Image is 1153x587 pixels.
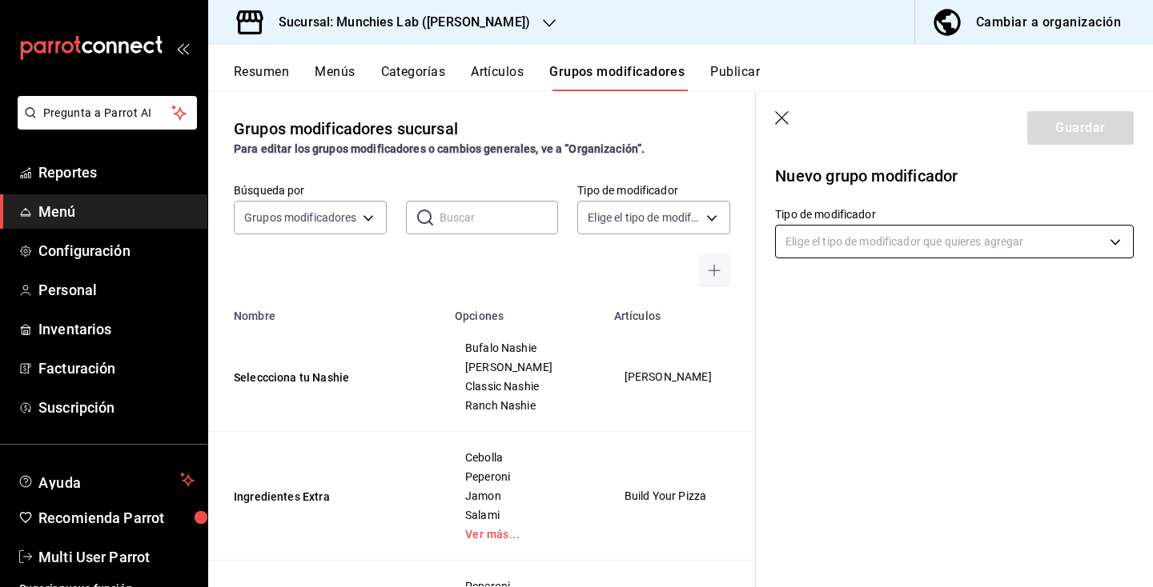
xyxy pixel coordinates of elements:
[18,96,197,130] button: Pregunta a Parrot AI
[440,202,559,234] input: Buscar
[775,164,1134,188] p: Nuevo grupo modificador
[234,185,387,196] label: Búsqueda por
[38,279,195,301] span: Personal
[208,300,445,322] th: Nombre
[244,210,357,226] span: Grupos modificadores
[38,357,195,379] span: Facturación
[315,64,355,91] button: Menús
[465,400,585,411] span: Ranch Nashie
[38,201,195,222] span: Menú
[38,470,174,489] span: Ayuda
[577,185,730,196] label: Tipo de modificador
[465,381,585,392] span: Classic Nashie
[38,507,195,529] span: Recomienda Parrot
[266,13,530,32] h3: Sucursal: Munchies Lab ([PERSON_NAME])
[38,240,195,262] span: Configuración
[445,300,605,322] th: Opciones
[588,210,701,226] span: Elige el tipo de modificador
[11,116,197,133] a: Pregunta a Parrot AI
[176,42,189,54] button: open_drawer_menu
[465,509,585,521] span: Salami
[38,546,195,568] span: Multi User Parrot
[465,471,585,482] span: Peperoni
[465,452,585,463] span: Cebolla
[471,64,524,91] button: Artículos
[775,209,1134,220] label: Tipo de modificador
[976,11,1121,34] div: Cambiar a organización
[710,64,760,91] button: Publicar
[465,361,585,373] span: [PERSON_NAME]
[234,142,645,155] strong: Para editar los grupos modificadores o cambios generales, ve a “Organización”.
[43,105,172,122] span: Pregunta a Parrot AI
[234,64,1153,91] div: navigation tabs
[751,489,767,505] button: actions
[751,369,767,385] button: actions
[625,490,712,501] span: Build Your Pizza
[234,64,289,91] button: Resumen
[381,64,446,91] button: Categorías
[38,397,195,418] span: Suscripción
[234,489,426,505] button: Ingredientes Extra
[625,371,712,382] span: [PERSON_NAME]
[465,490,585,501] span: Jamon
[465,529,585,540] a: Ver más...
[38,318,195,340] span: Inventarios
[549,64,685,91] button: Grupos modificadores
[605,300,732,322] th: Artículos
[785,234,1023,250] span: Elige el tipo de modificador que quieres agregar
[234,117,458,141] div: Grupos modificadores sucursal
[234,369,426,385] button: Seleccciona tu Nashie
[38,162,195,183] span: Reportes
[465,342,585,353] span: Bufalo Nashie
